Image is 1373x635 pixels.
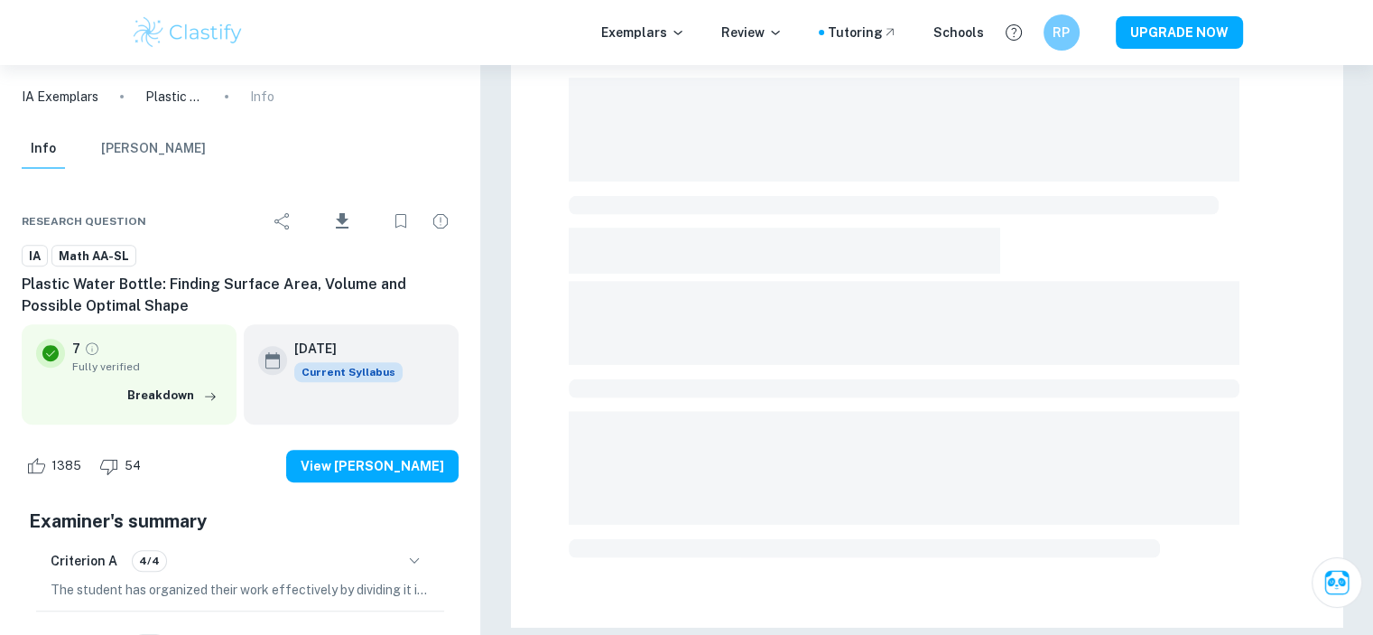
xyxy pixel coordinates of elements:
[304,198,379,245] div: Download
[22,87,98,107] a: IA Exemplars
[133,553,166,569] span: 4/4
[131,14,246,51] img: Clastify logo
[294,339,388,359] h6: [DATE]
[145,87,203,107] p: Plastic Water Bottle: Finding Surface Area, Volume and Possible Optimal Shape
[51,245,136,267] a: Math AA-SL
[933,23,984,42] a: Schools
[22,274,459,317] h6: Plastic Water Bottle: Finding Surface Area, Volume and Possible Optimal Shape
[22,213,146,229] span: Research question
[22,245,48,267] a: IA
[1051,23,1071,42] h6: RP
[1312,557,1362,608] button: Ask Clai
[29,508,451,535] h5: Examiner's summary
[1044,14,1080,51] button: RP
[72,339,80,359] p: 7
[286,450,459,482] button: View [PERSON_NAME]
[51,580,430,600] p: The student has organized their work effectively by dividing it into sections and further subdivi...
[23,247,47,266] span: IA
[1116,16,1243,49] button: UPGRADE NOW
[422,203,459,239] div: Report issue
[22,452,91,481] div: Like
[264,203,301,239] div: Share
[123,382,222,409] button: Breakdown
[95,452,151,481] div: Dislike
[22,129,65,169] button: Info
[52,247,135,266] span: Math AA-SL
[601,23,685,42] p: Exemplars
[998,17,1029,48] button: Help and Feedback
[42,457,91,475] span: 1385
[294,362,403,382] div: This exemplar is based on the current syllabus. Feel free to refer to it for inspiration/ideas wh...
[84,341,100,357] a: Grade fully verified
[101,129,206,169] button: [PERSON_NAME]
[51,551,117,571] h6: Criterion A
[72,359,222,375] span: Fully verified
[294,362,403,382] span: Current Syllabus
[115,457,151,475] span: 54
[721,23,783,42] p: Review
[828,23,897,42] a: Tutoring
[383,203,419,239] div: Bookmark
[250,87,274,107] p: Info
